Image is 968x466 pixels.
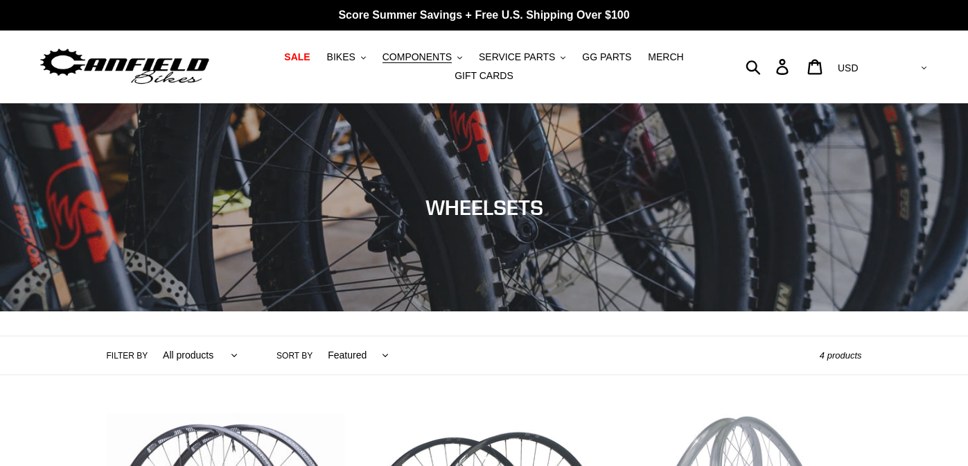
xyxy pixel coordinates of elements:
button: COMPONENTS [376,48,469,67]
span: SERVICE PARTS [479,51,555,63]
label: Filter by [107,349,148,362]
img: Canfield Bikes [38,45,211,89]
span: 4 products [820,350,862,361]
span: GG PARTS [582,51,631,63]
span: SALE [284,51,310,63]
span: MERCH [648,51,683,63]
button: SERVICE PARTS [472,48,572,67]
a: SALE [277,48,317,67]
span: COMPONENTS [382,51,452,63]
a: MERCH [641,48,690,67]
label: Sort by [276,349,313,362]
button: BIKES [320,48,373,67]
a: GIFT CARDS [448,67,520,85]
span: WHEELSETS [425,195,543,220]
span: BIKES [327,51,355,63]
a: GG PARTS [575,48,638,67]
span: GIFT CARDS [455,70,513,82]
